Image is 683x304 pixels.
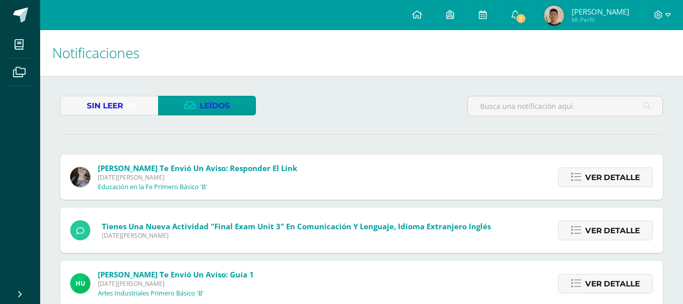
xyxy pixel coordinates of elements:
a: Sin leer(3) [60,96,158,115]
span: [DATE][PERSON_NAME] [102,231,491,240]
span: (3) [124,96,133,115]
span: [PERSON_NAME] [572,6,629,16]
span: Notificaciones [52,43,140,62]
span: Ver detalle [592,274,640,293]
img: fd23069c3bd5c8dde97a66a86ce78287.png [70,273,90,293]
span: Ver detalle [592,168,640,187]
img: 8322e32a4062cfa8b237c59eedf4f548.png [70,167,90,187]
span: [DATE][PERSON_NAME] [98,173,297,182]
span: [DATE][PERSON_NAME] [98,279,254,288]
span: Mi Perfil [572,15,629,24]
span: [PERSON_NAME] te envió un aviso: Responder el Link [98,163,297,173]
span: Sin leer [89,96,120,115]
img: 72347cb9cd00c84b9f47910306cec33d.png [544,5,564,25]
span: Tienes una nueva actividad "Final Exam Unit 3" En Comunicación y Lenguaje, Idioma Extranjero Inglés [102,221,491,231]
p: Educación en la Fe Primero Básico 'B' [98,183,207,191]
a: Leídos [158,96,256,115]
span: [PERSON_NAME] te envió un aviso: Guía 1 [98,269,254,279]
span: Ver detalle [592,221,640,240]
span: Leídos [201,96,226,115]
p: Artes Industriales Primero Básico 'B' [98,289,204,297]
span: 3 [515,13,526,24]
input: Busca una notificación aquí [468,96,662,116]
